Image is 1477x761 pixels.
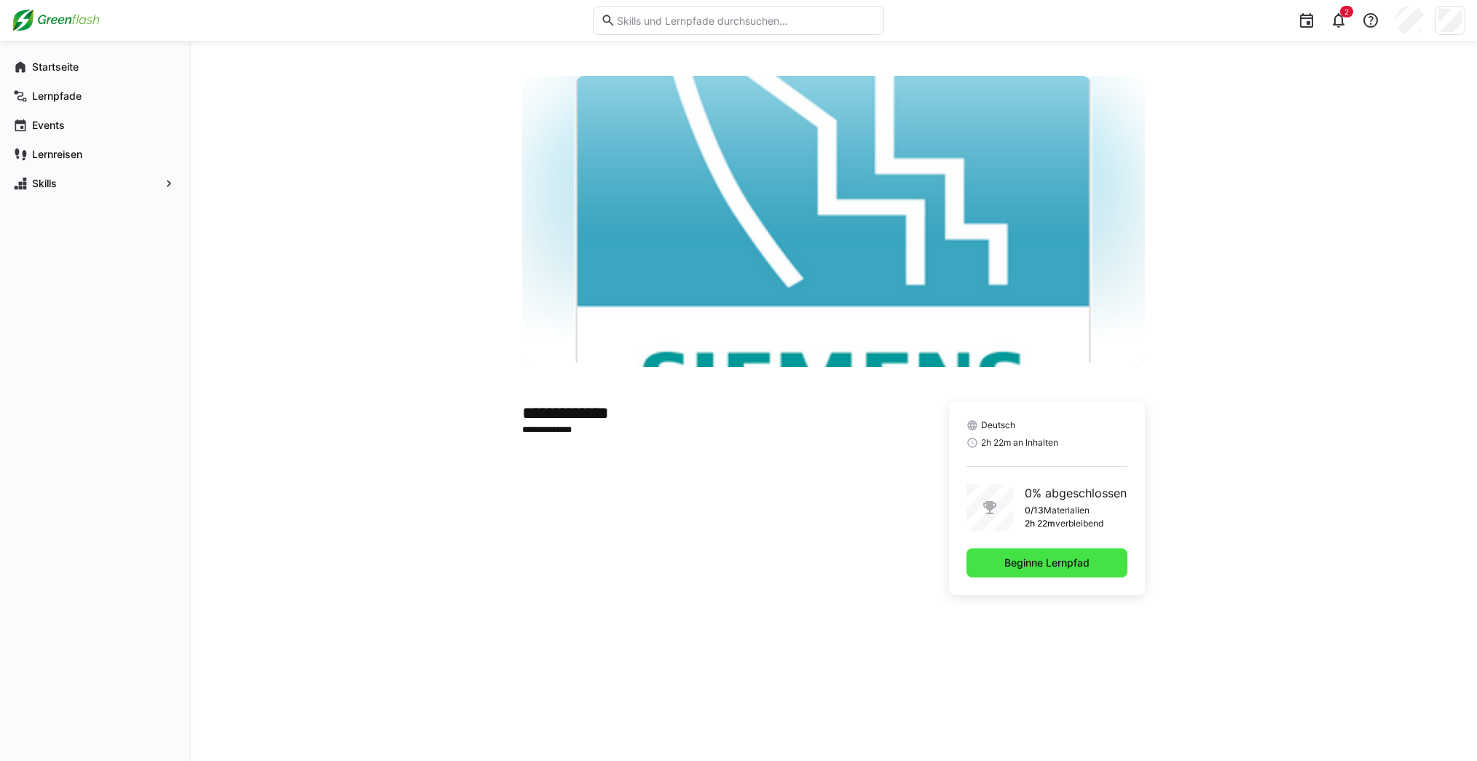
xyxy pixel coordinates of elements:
p: verbleibend [1055,518,1103,529]
span: Deutsch [981,419,1015,431]
p: Materialien [1044,505,1090,516]
p: 0% abgeschlossen [1025,484,1127,502]
button: Beginne Lernpfad [966,548,1127,577]
p: 2h 22m [1025,518,1055,529]
span: 2 [1344,7,1349,16]
p: 0/13 [1025,505,1044,516]
span: 2h 22m an Inhalten [981,437,1058,449]
span: Beginne Lernpfad [1002,556,1092,570]
input: Skills und Lernpfade durchsuchen… [615,14,876,27]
